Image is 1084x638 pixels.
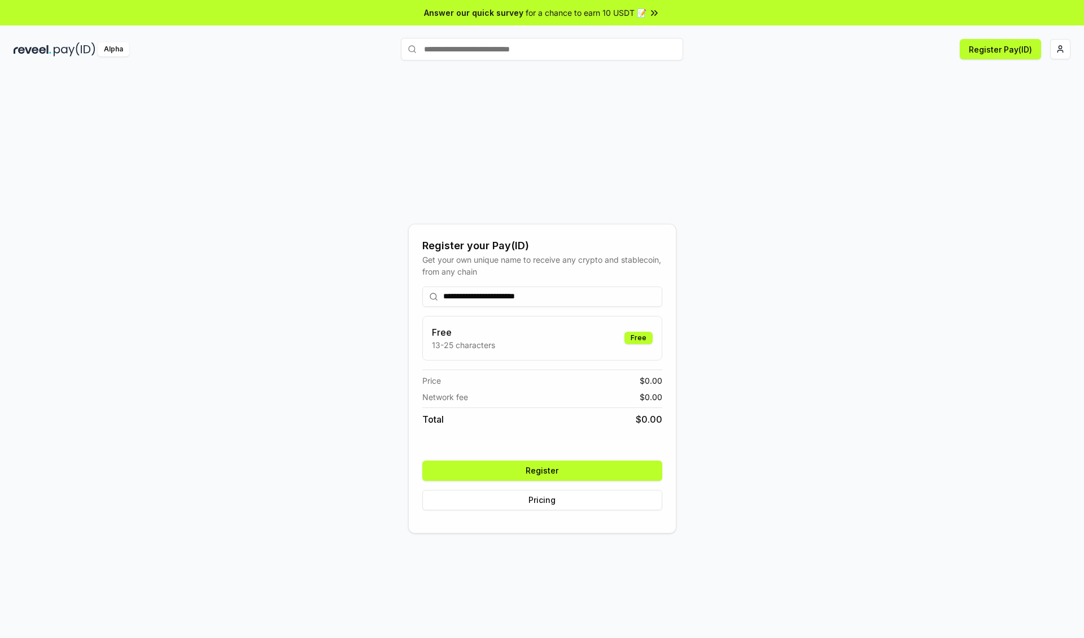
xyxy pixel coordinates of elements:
[636,413,662,426] span: $ 0.00
[960,39,1041,59] button: Register Pay(ID)
[422,238,662,254] div: Register your Pay(ID)
[526,7,646,19] span: for a chance to earn 10 USDT 📝
[432,325,495,339] h3: Free
[624,332,653,344] div: Free
[424,7,523,19] span: Answer our quick survey
[422,391,468,403] span: Network fee
[422,413,444,426] span: Total
[98,42,129,57] div: Alpha
[432,339,495,351] p: 13-25 characters
[54,42,95,57] img: pay_id
[422,254,662,277] div: Get your own unique name to receive any crypto and stablecoin, from any chain
[422,461,662,481] button: Register
[14,42,51,57] img: reveel_dark
[640,391,662,403] span: $ 0.00
[640,375,662,387] span: $ 0.00
[422,490,662,510] button: Pricing
[422,375,441,387] span: Price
